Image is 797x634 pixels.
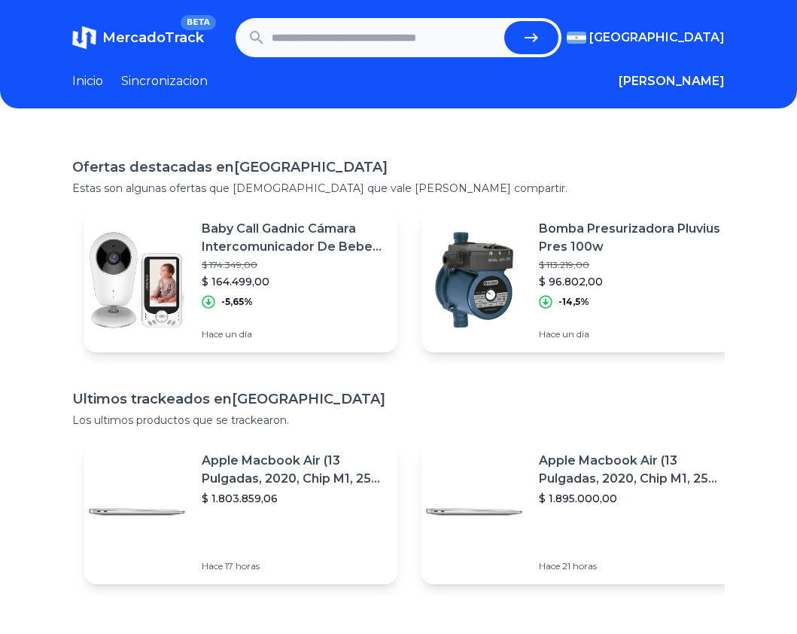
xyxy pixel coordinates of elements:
[421,208,735,352] a: Featured imageBomba Presurizadora Pluvius Pres 100w$ 113.219,00$ 96.802,00-14,5%Hace un día
[72,72,103,90] a: Inicio
[72,157,725,178] h1: Ofertas destacadas en [GEOGRAPHIC_DATA]
[421,459,527,565] img: Featured image
[202,491,385,506] p: $ 1.803.859,06
[181,15,216,30] span: BETA
[558,296,589,308] p: -14,5%
[72,413,725,428] p: Los ultimos productos que se trackearon.
[202,274,385,289] p: $ 164.499,00
[84,208,397,352] a: Featured imageBaby Call Gadnic Cámara Intercomunicador De Bebes Seguridad$ 174.349,00$ 164.499,00...
[84,459,190,565] img: Featured image
[72,181,725,196] p: Estas son algunas ofertas que [DEMOGRAPHIC_DATA] que vale [PERSON_NAME] compartir.
[567,29,725,47] button: [GEOGRAPHIC_DATA]
[221,296,253,308] p: -5,65%
[589,29,725,47] span: [GEOGRAPHIC_DATA]
[539,274,722,289] p: $ 96.802,00
[539,560,722,572] p: Hace 21 horas
[102,29,204,46] span: MercadoTrack
[202,220,385,256] p: Baby Call Gadnic Cámara Intercomunicador De Bebes Seguridad
[421,440,735,584] a: Featured imageApple Macbook Air (13 Pulgadas, 2020, Chip M1, 256 Gb De Ssd, 8 Gb De Ram) - Plata$...
[539,259,722,271] p: $ 113.219,00
[619,72,725,90] button: [PERSON_NAME]
[121,72,208,90] a: Sincronizacion
[202,259,385,271] p: $ 174.349,00
[72,26,204,50] a: MercadoTrackBETA
[539,220,722,256] p: Bomba Presurizadora Pluvius Pres 100w
[72,389,725,410] h1: Ultimos trackeados en [GEOGRAPHIC_DATA]
[84,440,397,584] a: Featured imageApple Macbook Air (13 Pulgadas, 2020, Chip M1, 256 Gb De Ssd, 8 Gb De Ram) - Plata$...
[202,328,385,340] p: Hace un día
[72,26,96,50] img: MercadoTrack
[421,227,527,333] img: Featured image
[539,328,722,340] p: Hace un día
[202,560,385,572] p: Hace 17 horas
[539,452,722,488] p: Apple Macbook Air (13 Pulgadas, 2020, Chip M1, 256 Gb De Ssd, 8 Gb De Ram) - Plata
[202,452,385,488] p: Apple Macbook Air (13 Pulgadas, 2020, Chip M1, 256 Gb De Ssd, 8 Gb De Ram) - Plata
[84,227,190,333] img: Featured image
[539,491,722,506] p: $ 1.895.000,00
[567,32,586,44] img: Argentina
